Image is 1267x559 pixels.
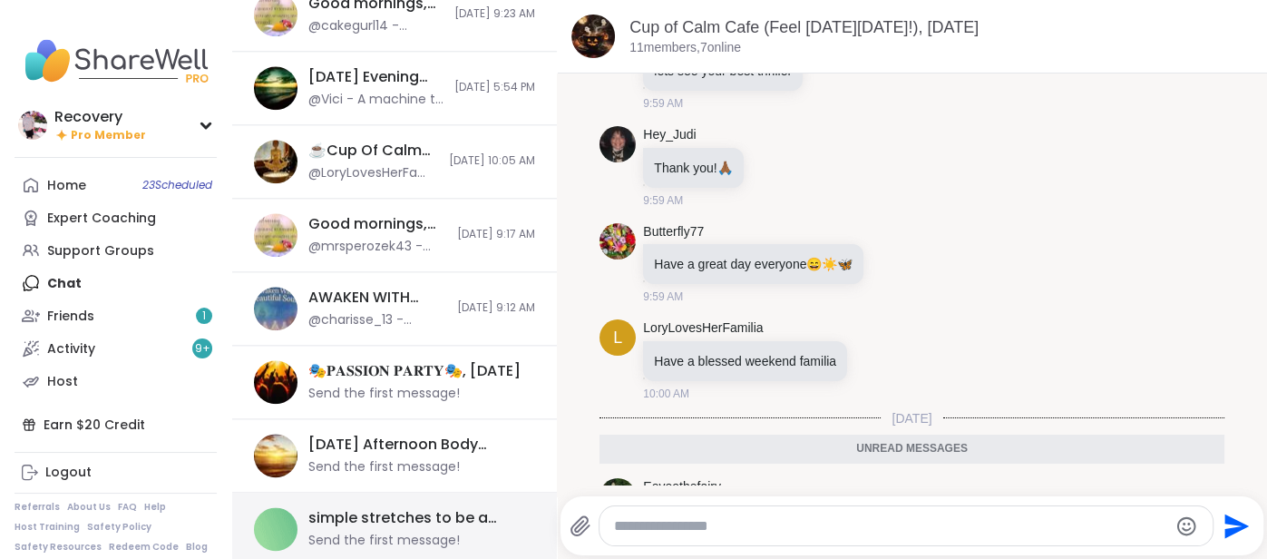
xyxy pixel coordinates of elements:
span: 9:59 AM [643,95,683,112]
div: Expert Coaching [47,210,156,228]
span: 1 [202,309,206,324]
span: [DATE] [881,409,942,427]
a: Home23Scheduled [15,169,217,201]
div: Support Groups [47,242,154,260]
span: 😄 [806,257,822,271]
a: Host [15,365,217,397]
img: ☕️Cup Of Calm Cafe Tranquil Tuesday🧘‍♂️ , Oct 07 [254,140,297,183]
a: Butterfly77 [643,223,704,241]
div: Recovery [54,107,146,127]
span: L [613,326,622,350]
div: Unread messages [599,435,1223,464]
a: Logout [15,456,217,489]
span: [DATE] 9:23 AM [454,6,535,22]
a: Expert Coaching [15,201,217,234]
a: Eeveethefairy [643,478,721,496]
span: [DATE] 10:05 AM [449,153,535,169]
a: LoryLovesHerFamilia [643,319,763,338]
p: Thank you! [654,159,732,177]
button: Send [1213,505,1254,546]
a: Cup of Calm Cafe (Feel [DATE][DATE]!), [DATE] [629,18,979,36]
img: Cup of Calm Cafe (Feel Good Friday!), Oct 10 [571,15,615,58]
div: Send the first message! [308,532,460,550]
img: simple stretches to be a healthier & relaxed you, Oct 10 [254,507,297,551]
img: Recovery [18,111,47,140]
div: Friends [47,308,94,326]
p: Have a great day everyone [654,255,853,273]
span: 9:59 AM [643,192,683,209]
div: Send the first message! [308,385,460,403]
div: Good mornings, goals and gratitude's, [DATE] [308,214,446,234]
a: Activity9+ [15,332,217,365]
a: Help [144,501,166,514]
div: [DATE] Evening Hangout, [DATE] [308,67,443,87]
div: simple stretches to be a healthier & relaxed you, [DATE] [308,508,524,528]
img: Friday Afternoon Body Double Buddies, Oct 10 [254,434,297,477]
span: 🦋 [837,257,853,271]
div: AWAKEN WITH BEAUTIFUL SOULS✨, [DATE] [308,288,446,308]
textarea: Type your message [614,517,1168,535]
div: 🎭𝐏𝐀𝐒𝐒𝐈𝐎𝐍 𝐏𝐀𝐑𝐓𝐘🎭, [DATE] [308,361,521,381]
span: [DATE] 9:12 AM [457,300,535,316]
a: Safety Resources [15,541,102,554]
div: [DATE] Afternoon Body Double Buddies, [DATE] [308,435,524,455]
img: ShareWell Nav Logo [15,29,217,93]
a: Referrals [15,501,60,514]
img: Tuesday Evening Hangout, Oct 07 [254,66,297,110]
div: Send the first message! [308,458,460,476]
div: @Vici - A machine to cheer me up [308,91,443,109]
a: Host Training [15,521,80,534]
a: Blog [186,541,208,554]
a: Support Groups [15,234,217,267]
span: [DATE] 5:54 PM [454,80,535,95]
div: @mrsperozek43 - Going to go get in the shower [308,238,446,256]
a: About Us [67,501,111,514]
div: @LoryLovesHerFamilia - Thanks for [DATE] session [PERSON_NAME] and thanks for complimenting on my... [308,164,438,182]
span: [DATE] 9:17 AM [457,227,535,242]
img: https://sharewell-space-live.sfo3.digitaloceanspaces.com/user-generated/8ad8050f-327c-4de4-a8b9-f... [599,223,636,260]
img: https://sharewell-space-live.sfo3.digitaloceanspaces.com/user-generated/d1e65333-2a9f-4ee3-acf4-3... [599,478,636,515]
div: @charisse_13 - @JudithM my heart goes out to you! I’m not in the same exact boat as you but I’m h... [308,311,446,329]
div: Host [47,373,78,391]
img: Good mornings, goals and gratitude's, Oct 07 [254,213,297,257]
div: Home [47,177,86,195]
img: AWAKEN WITH BEAUTIFUL SOULS✨, Oct 07 [254,287,297,330]
div: Logout [45,464,92,482]
a: Safety Policy [87,521,151,534]
img: 🎭𝐏𝐀𝐒𝐒𝐈𝐎𝐍 𝐏𝐀𝐑𝐓𝐘🎭, Oct 11 [254,360,297,404]
span: ☀️ [822,257,837,271]
p: 11 members, 7 online [629,39,741,57]
span: 🙏🏾 [717,161,733,175]
span: 23 Scheduled [142,178,212,192]
div: @cakegurl14 - Thanks [308,17,443,35]
a: Hey_Judi [643,126,696,144]
a: Friends1 [15,299,217,332]
span: 10:00 AM [643,386,689,402]
div: Earn $20 Credit [15,408,217,441]
button: Emoji picker [1175,515,1197,537]
img: https://sharewell-space-live.sfo3.digitaloceanspaces.com/user-generated/1be2ae48-5d6f-47d4-83a0-c... [599,126,636,162]
span: Pro Member [71,128,146,143]
a: FAQ [118,501,137,514]
div: ☕️Cup Of Calm Cafe Tranquil [DATE]🧘‍♂️ , [DATE] [308,141,438,161]
span: 9 + [195,341,210,357]
p: Have a blessed weekend familia [654,352,836,370]
span: 9:59 AM [643,289,683,305]
a: Redeem Code [109,541,179,554]
div: Activity [47,340,95,358]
